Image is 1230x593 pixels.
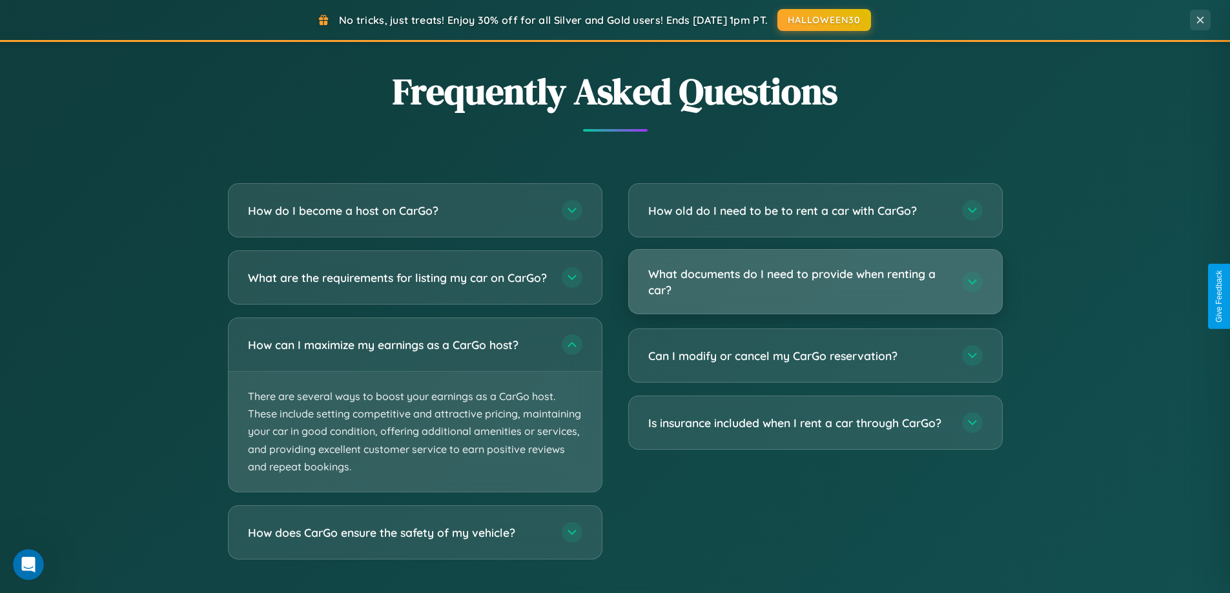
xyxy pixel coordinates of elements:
button: HALLOWEEN30 [777,9,871,31]
h3: Can I modify or cancel my CarGo reservation? [648,348,949,364]
h3: How does CarGo ensure the safety of my vehicle? [248,525,549,541]
h3: How can I maximize my earnings as a CarGo host? [248,337,549,353]
span: No tricks, just treats! Enjoy 30% off for all Silver and Gold users! Ends [DATE] 1pm PT. [339,14,768,26]
h3: What are the requirements for listing my car on CarGo? [248,270,549,286]
iframe: Intercom live chat [13,549,44,580]
h3: How do I become a host on CarGo? [248,203,549,219]
h3: What documents do I need to provide when renting a car? [648,266,949,297]
h2: Frequently Asked Questions [228,66,1003,116]
p: There are several ways to boost your earnings as a CarGo host. These include setting competitive ... [229,372,602,492]
h3: How old do I need to be to rent a car with CarGo? [648,203,949,219]
h3: Is insurance included when I rent a car through CarGo? [648,415,949,431]
div: Give Feedback [1215,270,1224,323]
